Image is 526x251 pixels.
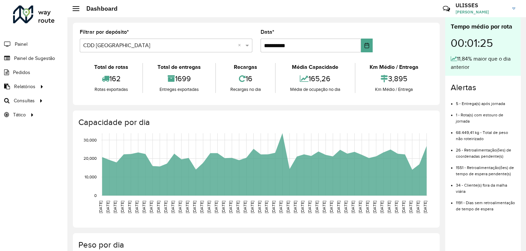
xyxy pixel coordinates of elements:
text: [DATE] [185,201,189,213]
text: [DATE] [113,201,117,213]
li: 26 - Retroalimentação(ões) de coordenadas pendente(s) [456,142,515,159]
div: Tempo médio por rota [451,22,515,31]
text: [DATE] [358,201,362,213]
li: 1551 - Retroalimentação(ões) de tempo de espera pendente(s) [456,159,515,177]
text: [DATE] [401,201,406,213]
label: Data [261,28,274,36]
text: [DATE] [235,201,240,213]
text: [DATE] [171,201,175,213]
text: [DATE] [127,201,132,213]
div: 162 [81,71,141,86]
text: [DATE] [257,201,262,213]
div: Entregas exportadas [145,86,213,93]
div: Km Médio / Entrega [357,63,431,71]
text: [DATE] [156,201,161,213]
text: [DATE] [214,201,218,213]
text: [DATE] [120,201,124,213]
div: 165,26 [277,71,353,86]
text: [DATE] [278,201,283,213]
button: Choose Date [361,39,373,52]
text: [DATE] [372,201,377,213]
h3: ULISSES [456,2,507,9]
div: Média Capacidade [277,63,353,71]
li: 1 - Rota(s) com estouro de jornada [456,107,515,124]
text: [DATE] [192,201,197,213]
text: 20,000 [84,156,97,161]
text: [DATE] [322,201,326,213]
li: 5 - Entrega(s) após jornada [456,95,515,107]
li: 1191 - Dias sem retroalimentação de tempo de espera [456,195,515,212]
text: [DATE] [365,201,370,213]
span: Clear all [238,41,244,50]
li: 34 - Cliente(s) fora da malha viária [456,177,515,195]
li: 68.449,41 kg - Total de peso não roteirizado [456,124,515,142]
div: Total de rotas [81,63,141,71]
text: [DATE] [286,201,290,213]
text: [DATE] [250,201,254,213]
text: [DATE] [343,201,348,213]
text: [DATE] [134,201,139,213]
span: Pedidos [13,69,30,76]
div: Km Médio / Entrega [357,86,431,93]
text: [DATE] [149,201,153,213]
span: [PERSON_NAME] [456,9,507,15]
text: [DATE] [351,201,355,213]
div: Rotas exportadas [81,86,141,93]
div: 11,84% maior que o dia anterior [451,55,515,71]
div: Média de ocupação no dia [277,86,353,93]
text: [DATE] [199,201,204,213]
div: Recargas no dia [218,86,273,93]
h2: Dashboard [79,5,118,12]
text: [DATE] [142,201,146,213]
div: 1699 [145,71,213,86]
text: [DATE] [336,201,341,213]
h4: Peso por dia [78,240,433,250]
text: 30,000 [84,138,97,142]
text: 0 [94,193,97,198]
text: [DATE] [307,201,312,213]
span: Painel de Sugestão [14,55,55,62]
h4: Alertas [451,83,515,93]
a: Contato Rápido [439,1,454,16]
text: [DATE] [178,201,182,213]
text: [DATE] [408,201,413,213]
text: [DATE] [221,201,226,213]
text: [DATE] [264,201,269,213]
text: [DATE] [315,201,319,213]
text: [DATE] [423,201,427,213]
text: [DATE] [207,201,211,213]
span: Consultas [14,97,35,104]
text: [DATE] [271,201,276,213]
text: [DATE] [293,201,297,213]
text: [DATE] [98,201,103,213]
div: 00:01:25 [451,31,515,55]
span: Painel [15,41,28,48]
div: Recargas [218,63,273,71]
div: Total de entregas [145,63,213,71]
text: [DATE] [106,201,110,213]
text: [DATE] [243,201,247,213]
text: [DATE] [329,201,333,213]
text: [DATE] [300,201,305,213]
text: [DATE] [394,201,398,213]
text: [DATE] [416,201,420,213]
text: [DATE] [228,201,233,213]
text: [DATE] [163,201,168,213]
text: [DATE] [387,201,391,213]
text: 10,000 [85,175,97,179]
text: [DATE] [380,201,384,213]
label: Filtrar por depósito [80,28,129,36]
div: 16 [218,71,273,86]
span: Relatórios [14,83,35,90]
span: Tático [13,111,26,118]
h4: Capacidade por dia [78,117,433,127]
div: 3,895 [357,71,431,86]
